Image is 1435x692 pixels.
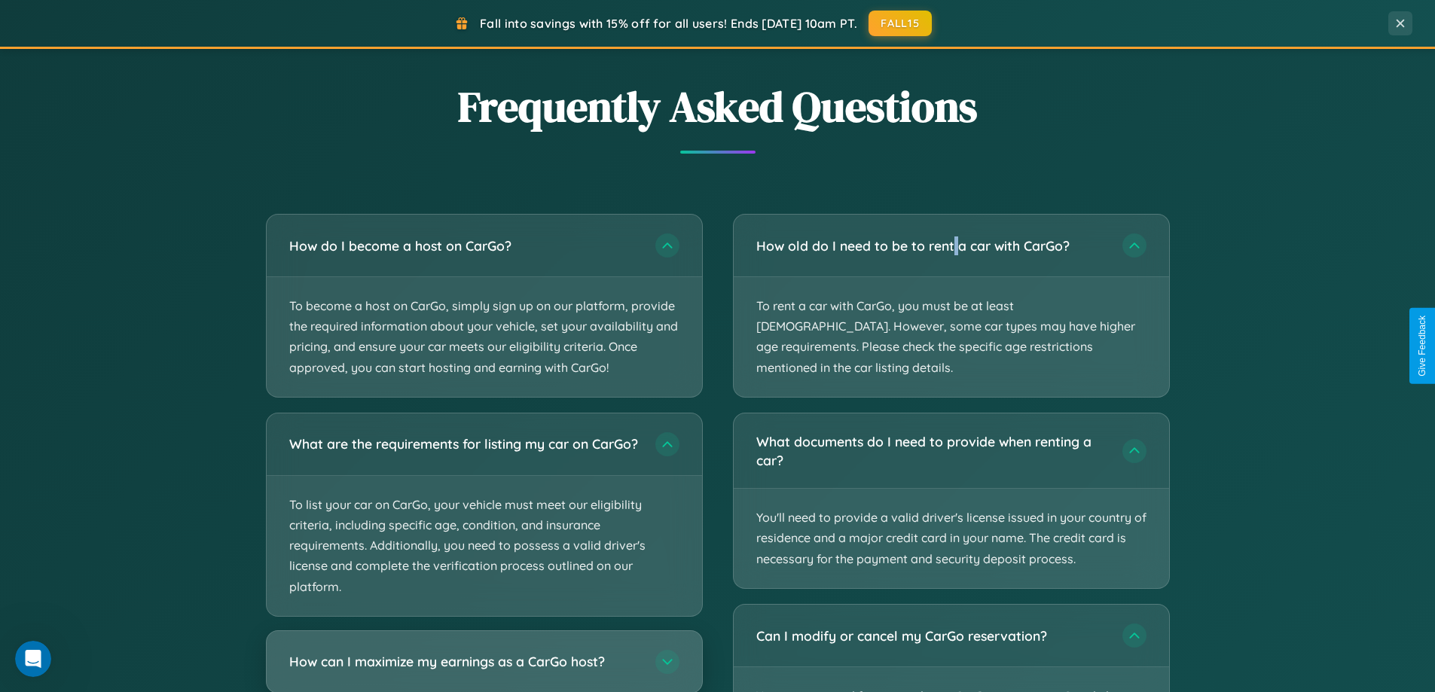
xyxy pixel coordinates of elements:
h3: How do I become a host on CarGo? [289,236,640,255]
h3: How old do I need to be to rent a car with CarGo? [756,236,1107,255]
button: FALL15 [869,11,932,36]
p: To list your car on CarGo, your vehicle must meet our eligibility criteria, including specific ag... [267,476,702,616]
p: To rent a car with CarGo, you must be at least [DEMOGRAPHIC_DATA]. However, some car types may ha... [734,277,1169,397]
iframe: Intercom live chat [15,641,51,677]
div: Give Feedback [1417,316,1427,376]
h3: What documents do I need to provide when renting a car? [756,432,1107,469]
h2: Frequently Asked Questions [266,78,1170,136]
h3: Can I modify or cancel my CarGo reservation? [756,626,1107,645]
h3: What are the requirements for listing my car on CarGo? [289,434,640,453]
p: To become a host on CarGo, simply sign up on our platform, provide the required information about... [267,277,702,397]
span: Fall into savings with 15% off for all users! Ends [DATE] 10am PT. [480,16,857,31]
p: You'll need to provide a valid driver's license issued in your country of residence and a major c... [734,489,1169,588]
h3: How can I maximize my earnings as a CarGo host? [289,652,640,671]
